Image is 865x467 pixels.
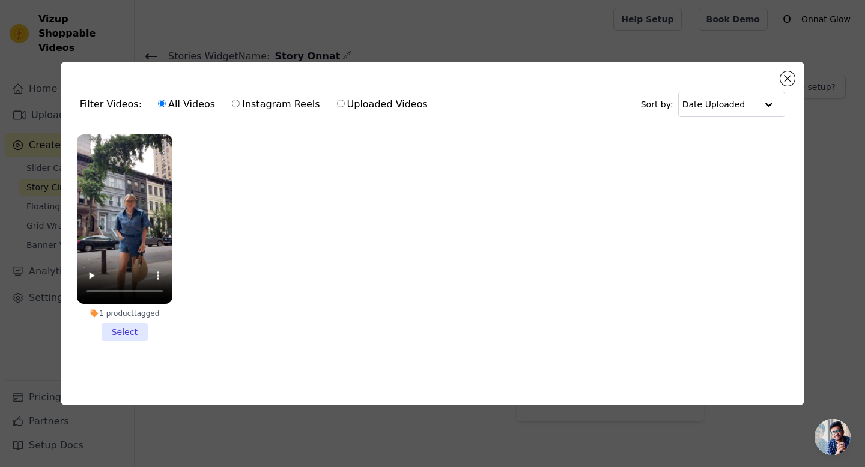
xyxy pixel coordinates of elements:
div: Bate-papo aberto [815,419,851,455]
label: Uploaded Videos [336,97,428,112]
div: Filter Videos: [80,91,434,118]
label: Instagram Reels [231,97,320,112]
label: All Videos [157,97,216,112]
div: Sort by: [641,92,786,117]
button: Close modal [780,71,795,86]
div: 1 product tagged [77,309,172,318]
